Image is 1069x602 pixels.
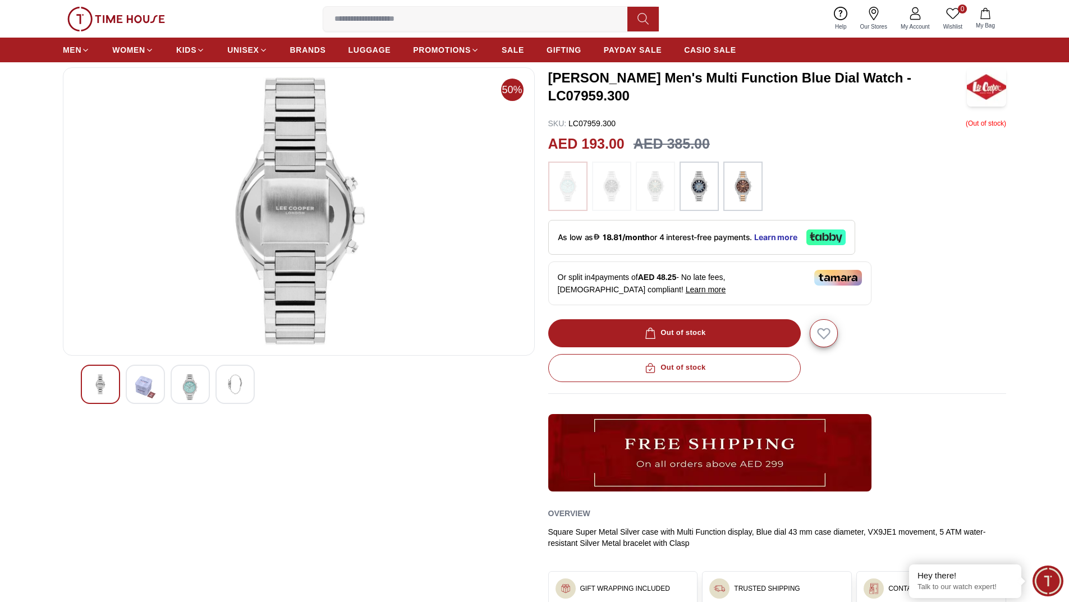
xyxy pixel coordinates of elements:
[348,40,391,60] a: LUGGAGE
[548,118,616,129] p: LC07959.300
[729,167,757,205] img: ...
[888,584,972,593] h3: CONTACTLESS DELIVERY
[971,21,999,30] span: My Bag
[917,582,1013,592] p: Talk to our watch expert!
[548,526,1007,549] div: Square Super Metal Silver case with Multi Function display, Blue dial 43 mm case diameter, VX9JE1...
[634,134,710,155] h3: AED 385.00
[814,270,862,286] img: Tamara
[413,44,471,56] span: PROMOTIONS
[548,505,590,522] h2: Overview
[638,273,676,282] span: AED 48.25
[548,119,567,128] span: SKU :
[547,44,581,56] span: GIFTING
[413,40,479,60] a: PROMOTIONS
[580,584,670,593] h3: GIFT WRAPPING INCLUDED
[176,44,196,56] span: KIDS
[290,44,326,56] span: BRANDS
[939,22,967,31] span: Wishlist
[502,40,524,60] a: SALE
[225,374,245,394] img: Lee Cooper Men's Multi Function Blue Dial Watch - LC07959.300
[547,40,581,60] a: GIFTING
[714,583,725,594] img: ...
[227,40,267,60] a: UNISEX
[227,44,259,56] span: UNISEX
[958,4,967,13] span: 0
[502,44,524,56] span: SALE
[684,40,736,60] a: CASIO SALE
[67,7,165,31] img: ...
[290,40,326,60] a: BRANDS
[854,4,894,33] a: Our Stores
[684,44,736,56] span: CASIO SALE
[868,583,879,594] img: ...
[856,22,892,31] span: Our Stores
[967,67,1006,107] img: Lee Cooper Men's Multi Function Blue Dial Watch - LC07959.300
[937,4,969,33] a: 0Wishlist
[685,167,713,205] img: ...
[641,167,669,205] img: ...
[548,261,871,305] div: Or split in 4 payments of - No late fees, [DEMOGRAPHIC_DATA] compliant!
[896,22,934,31] span: My Account
[548,134,625,155] h2: AED 193.00
[966,118,1006,129] p: ( Out of stock )
[348,44,391,56] span: LUGGAGE
[734,584,800,593] h3: TRUSTED SHIPPING
[554,167,582,205] img: ...
[501,79,524,101] span: 50%
[63,40,90,60] a: MEN
[604,44,662,56] span: PAYDAY SALE
[1033,566,1063,596] div: Chat Widget
[828,4,854,33] a: Help
[831,22,851,31] span: Help
[72,77,525,346] img: Lee Cooper Men's Multi Function Blue Dial Watch - LC07959.300
[135,374,155,400] img: Lee Cooper Men's Multi Function Blue Dial Watch - LC07959.300
[548,69,967,105] h3: [PERSON_NAME] Men's Multi Function Blue Dial Watch - LC07959.300
[63,44,81,56] span: MEN
[686,285,726,294] span: Learn more
[112,44,145,56] span: WOMEN
[176,40,205,60] a: KIDS
[917,570,1013,581] div: Hey there!
[180,374,200,400] img: Lee Cooper Men's Multi Function Blue Dial Watch - LC07959.300
[598,167,626,205] img: ...
[560,583,571,594] img: ...
[604,40,662,60] a: PAYDAY SALE
[548,414,871,491] img: ...
[90,374,111,394] img: Lee Cooper Men's Multi Function Blue Dial Watch - LC07959.300
[969,6,1002,32] button: My Bag
[112,40,154,60] a: WOMEN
